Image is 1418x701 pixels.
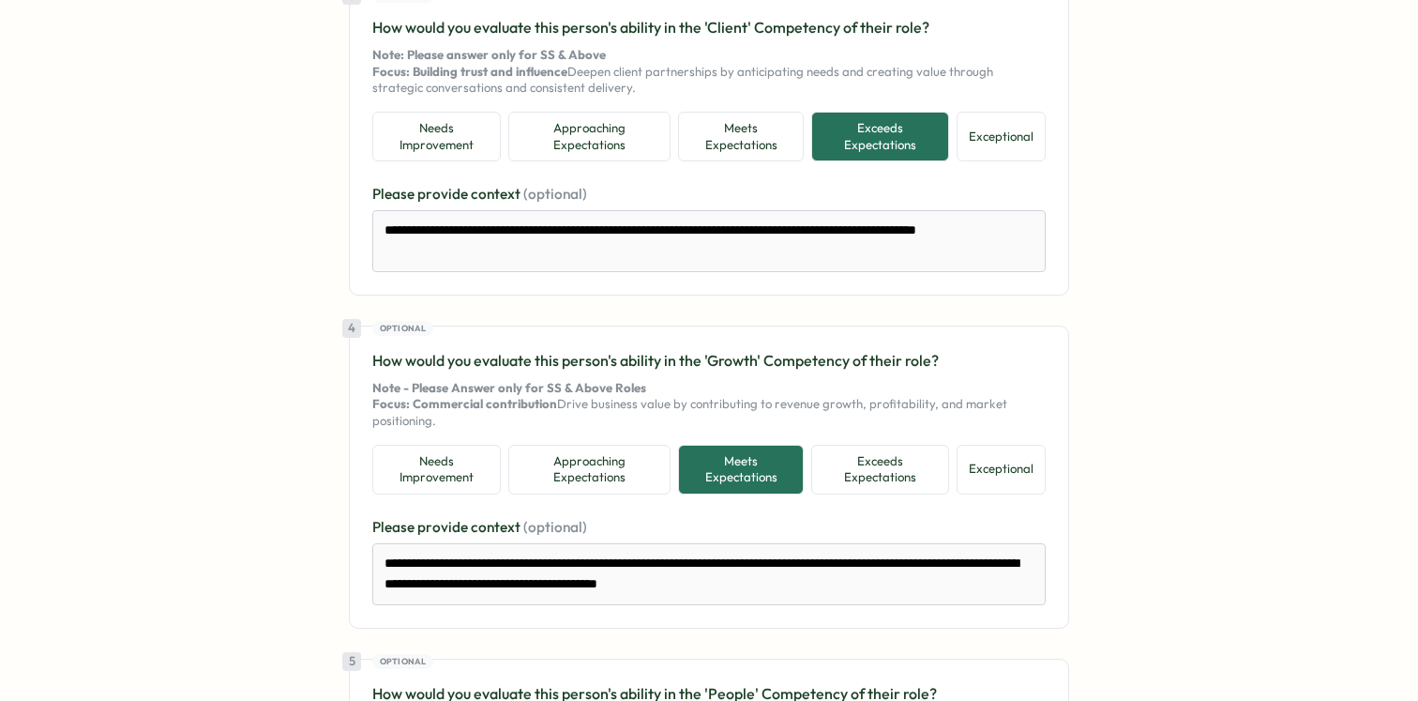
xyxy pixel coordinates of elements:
[471,185,523,203] span: context
[372,396,557,411] strong: Focus: Commercial contribution
[372,349,1046,373] p: How would you evaluate this person's ability in the 'Growth' Competency of their role?
[372,380,646,395] strong: Note - Please Answer only for SS & Above Roles
[811,112,949,161] button: Exceeds Expectations
[523,185,587,203] span: (optional)
[372,185,417,203] span: Please
[380,322,427,335] span: Optional
[372,47,606,62] strong: Note: Please answer only for SS & Above
[811,445,949,495] button: Exceeds Expectations
[372,112,501,161] button: Needs Improvement
[523,518,587,536] span: (optional)
[372,380,1046,430] p: Drive business value by contributing to revenue growth, profitability, and market positioning.
[417,185,471,203] span: provide
[372,445,501,495] button: Needs Improvement
[678,112,804,161] button: Meets Expectations
[342,652,361,671] div: 5
[372,16,1046,39] p: How would you evaluate this person's ability in the 'Client' Competency of their role?
[372,47,1046,97] p: Deepen client partnerships by anticipating needs and creating value through strategic conversatio...
[372,64,567,79] strong: Focus: Building trust and influence
[471,518,523,536] span: context
[417,518,471,536] span: provide
[957,445,1046,495] button: Exceptional
[380,655,427,668] span: Optional
[957,112,1046,161] button: Exceptional
[508,112,671,161] button: Approaching Expectations
[508,445,671,495] button: Approaching Expectations
[342,319,361,338] div: 4
[372,518,417,536] span: Please
[678,445,804,495] button: Meets Expectations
